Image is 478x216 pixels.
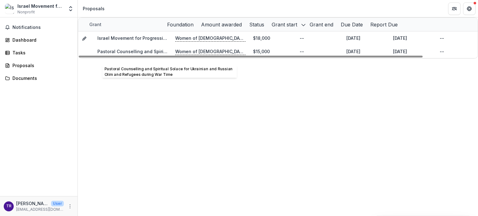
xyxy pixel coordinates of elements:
div: Report Due [367,21,401,28]
p: Women of [DEMOGRAPHIC_DATA] [175,48,246,55]
nav: breadcrumb [80,4,107,13]
p: Women of [DEMOGRAPHIC_DATA] [175,35,246,42]
div: Foundation [163,18,197,31]
div: Grant start [268,18,306,31]
div: Amount awarded [197,18,246,31]
div: [DATE] [393,48,407,55]
button: Open entity switcher [66,2,75,15]
span: Nonprofit [17,9,35,15]
button: Notifications [2,22,75,32]
div: Report Due [367,18,401,31]
div: Tasks [12,49,70,56]
div: Foundation [163,21,197,28]
div: Due Date [337,21,367,28]
button: More [66,203,74,210]
svg: sorted descending [301,22,306,27]
p: [PERSON_NAME] [16,200,49,207]
div: -- [440,35,444,41]
div: Status [246,18,268,31]
div: [DATE] [346,35,360,41]
div: Grant [86,18,163,31]
div: [DATE] [346,48,360,55]
a: Proposals [2,60,75,71]
div: -- [300,48,304,55]
div: Tamar Roig [6,204,12,208]
div: Grant end [306,18,337,31]
div: $18,000 [253,35,270,41]
div: Amount awarded [197,21,246,28]
div: -- [300,35,304,41]
p: User [51,201,64,206]
div: Proposals [12,62,70,69]
div: Proposals [83,5,105,12]
button: Grant eeed569b-d78f-45c9-a490-ef06c3789aca [82,35,87,41]
div: Israel Movement for Progressive [DEMOGRAPHIC_DATA] [17,3,64,9]
span: Notifications [12,25,73,30]
div: -- [440,48,444,55]
a: Israel Movement for Progressive [DEMOGRAPHIC_DATA] - 2024 - WRJ [DATE]-[DATE] YES Fund Application [97,35,327,41]
img: Israel Movement for Progressive Judaism [5,4,15,14]
div: Grant end [306,21,337,28]
button: Get Help [463,2,476,15]
a: Tasks [2,48,75,58]
p: [EMAIL_ADDRESS][DOMAIN_NAME] [16,207,64,212]
div: $15,000 [253,48,270,55]
a: Dashboard [2,35,75,45]
div: Dashboard [12,37,70,43]
a: Documents [2,73,75,83]
button: Partners [448,2,461,15]
div: Due Date [337,18,367,31]
div: Status [246,21,268,28]
div: Grant start [268,21,301,28]
div: [DATE] [393,35,407,41]
a: Pastoral Counselling and Spiritual Solace for Ukrainian and Russian Olim and Refugees during War ... [97,49,326,54]
div: Documents [12,75,70,81]
div: Grant [86,21,105,28]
